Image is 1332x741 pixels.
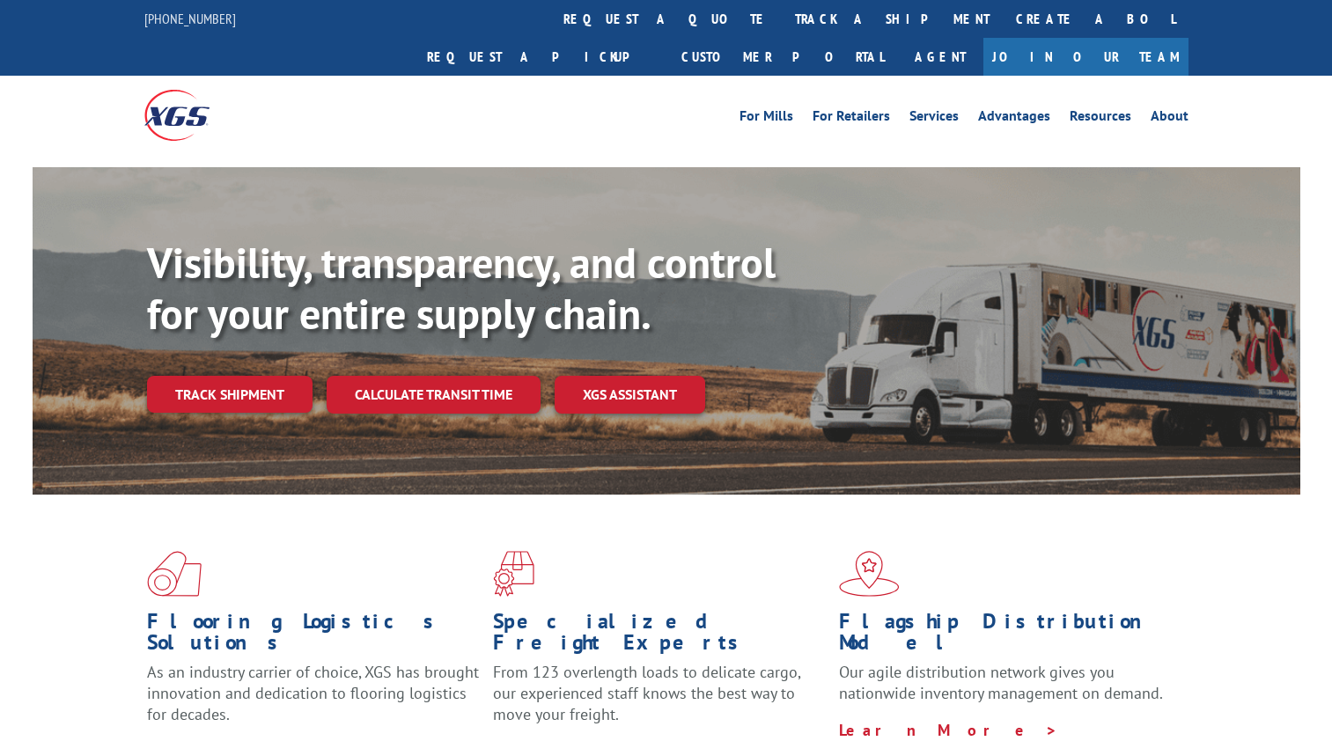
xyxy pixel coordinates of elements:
[147,551,202,597] img: xgs-icon-total-supply-chain-intelligence-red
[813,109,890,128] a: For Retailers
[909,109,959,128] a: Services
[839,551,900,597] img: xgs-icon-flagship-distribution-model-red
[414,38,668,76] a: Request a pickup
[147,376,313,413] a: Track shipment
[983,38,1188,76] a: Join Our Team
[147,235,776,341] b: Visibility, transparency, and control for your entire supply chain.
[147,662,479,724] span: As an industry carrier of choice, XGS has brought innovation and dedication to flooring logistics...
[1151,109,1188,128] a: About
[555,376,705,414] a: XGS ASSISTANT
[493,662,826,740] p: From 123 overlength loads to delicate cargo, our experienced staff knows the best way to move you...
[493,551,534,597] img: xgs-icon-focused-on-flooring-red
[740,109,793,128] a: For Mills
[839,611,1172,662] h1: Flagship Distribution Model
[327,376,541,414] a: Calculate transit time
[493,611,826,662] h1: Specialized Freight Experts
[897,38,983,76] a: Agent
[147,611,480,662] h1: Flooring Logistics Solutions
[978,109,1050,128] a: Advantages
[839,662,1163,703] span: Our agile distribution network gives you nationwide inventory management on demand.
[668,38,897,76] a: Customer Portal
[1070,109,1131,128] a: Resources
[839,720,1058,740] a: Learn More >
[144,10,236,27] a: [PHONE_NUMBER]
